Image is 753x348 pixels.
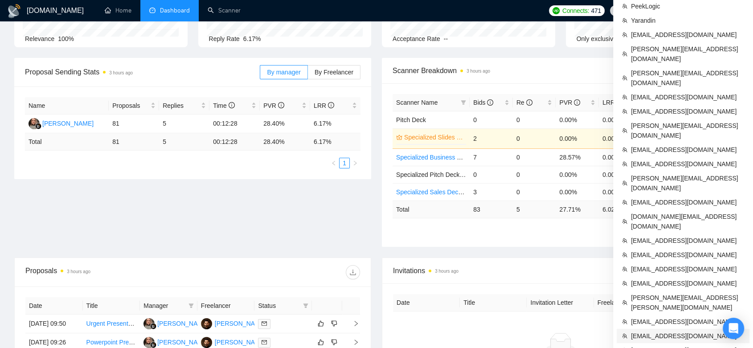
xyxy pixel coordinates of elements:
[622,266,627,272] span: team
[622,147,627,152] span: team
[329,337,340,348] button: dislike
[352,160,358,166] span: right
[622,219,627,224] span: team
[318,320,324,327] span: like
[393,35,440,42] span: Acceptance Rate
[396,171,484,178] span: Specialized Pitch Deck Scanner
[622,300,627,305] span: team
[208,7,241,14] a: searchScanner
[25,66,260,78] span: Proposal Sending Stats
[159,133,209,151] td: 5
[159,97,209,115] th: Replies
[562,6,589,16] span: Connects:
[622,18,627,23] span: team
[631,92,744,102] span: [EMAIL_ADDRESS][DOMAIN_NAME]
[622,75,627,81] span: team
[25,297,83,315] th: Date
[109,97,159,115] th: Proposals
[393,265,728,276] span: Invitations
[470,201,513,218] td: 83
[331,339,337,346] span: dislike
[340,158,349,168] a: 1
[393,201,470,218] td: Total
[160,7,190,14] span: Dashboard
[622,161,627,167] span: team
[393,294,460,311] th: Date
[470,128,513,148] td: 2
[631,159,744,169] span: [EMAIL_ADDRESS][DOMAIN_NAME]
[315,337,326,348] button: like
[622,281,627,286] span: team
[188,303,194,308] span: filter
[157,319,209,328] div: [PERSON_NAME]
[25,35,54,42] span: Relevance
[143,301,185,311] span: Manager
[444,35,448,42] span: --
[461,100,466,105] span: filter
[329,318,340,329] button: dislike
[631,331,744,341] span: [EMAIL_ADDRESS][DOMAIN_NAME]
[622,109,627,114] span: team
[263,102,284,109] span: PVR
[516,99,532,106] span: Re
[470,166,513,183] td: 0
[278,102,284,108] span: info-circle
[150,323,156,329] img: gigradar-bm.png
[396,134,402,140] span: crown
[622,94,627,100] span: team
[631,236,744,246] span: [EMAIL_ADDRESS][DOMAIN_NAME]
[310,133,360,151] td: 6.17 %
[599,166,642,183] td: 0.00%
[470,148,513,166] td: 7
[631,145,744,155] span: [EMAIL_ADDRESS][DOMAIN_NAME]
[260,133,310,151] td: 28.40 %
[163,101,199,111] span: Replies
[86,339,181,346] a: Powerpoint Presentation Designer
[83,315,140,333] td: Urgent Presentation Design for Workshop
[631,68,744,88] span: [PERSON_NAME][EMAIL_ADDRESS][DOMAIN_NAME]
[622,32,627,37] span: team
[470,111,513,128] td: 0
[599,201,642,218] td: 6.02 %
[350,158,360,168] button: right
[631,16,744,25] span: Yarandin
[556,183,599,201] td: 0.00%
[393,65,728,76] span: Scanner Breakdown
[350,158,360,168] li: Next Page
[599,183,642,201] td: 0.00%
[396,188,486,196] a: Specialized Sales Deck Scanner
[143,319,209,327] a: VM[PERSON_NAME]
[346,320,359,327] span: right
[339,158,350,168] li: 1
[556,128,599,148] td: 0.00%
[346,269,360,276] span: download
[591,6,601,16] span: 471
[25,97,109,115] th: Name
[157,337,209,347] div: [PERSON_NAME]
[622,128,627,133] span: team
[556,111,599,128] td: 0.00%
[7,4,21,18] img: logo
[187,299,196,312] span: filter
[513,128,556,148] td: 0
[213,102,234,109] span: Time
[197,297,255,315] th: Freelancer
[723,318,744,339] div: Open Intercom Messenger
[622,333,627,339] span: team
[109,115,159,133] td: 81
[109,133,159,151] td: 81
[267,69,300,76] span: By manager
[556,148,599,166] td: 28.57%
[631,197,744,207] span: [EMAIL_ADDRESS][DOMAIN_NAME]
[215,337,286,347] div: [PERSON_NAME][DATE]
[67,269,90,274] time: 3 hours ago
[513,166,556,183] td: 0
[631,44,744,64] span: [PERSON_NAME][EMAIL_ADDRESS][DOMAIN_NAME]
[631,30,744,40] span: [EMAIL_ADDRESS][DOMAIN_NAME]
[599,111,642,128] td: 0.00%
[631,1,744,11] span: PeekLogic
[209,35,240,42] span: Reply Rate
[143,338,209,345] a: VM[PERSON_NAME]
[201,337,212,348] img: AR
[301,299,310,312] span: filter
